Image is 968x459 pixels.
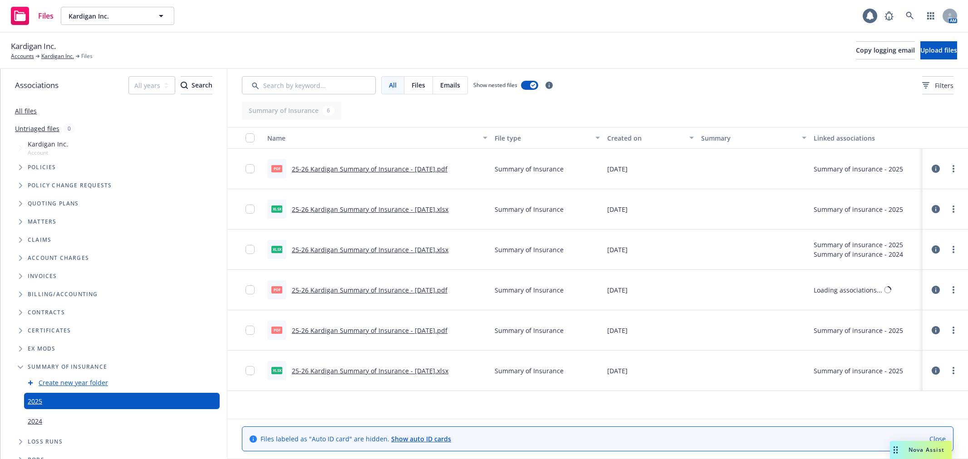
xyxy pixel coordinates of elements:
span: Filters [922,81,953,90]
span: [DATE] [607,366,628,376]
span: pdf [271,327,282,333]
span: [DATE] [607,326,628,335]
a: Files [7,3,57,29]
input: Toggle Row Selected [246,245,255,254]
span: Files [38,12,54,20]
button: Copy logging email [856,41,915,59]
span: [DATE] [607,164,628,174]
button: Nova Assist [890,441,952,459]
span: All [389,80,397,90]
a: Show auto ID cards [391,435,451,443]
span: pdf [271,286,282,293]
a: Create new year folder [39,378,108,387]
div: Summary [701,133,796,143]
span: Files [412,80,425,90]
span: [DATE] [607,285,628,295]
span: Quoting plans [28,201,79,206]
a: Close [929,434,946,444]
span: [DATE] [607,205,628,214]
span: Invoices [28,273,57,279]
a: 2024 [28,416,42,426]
span: Account [28,149,68,156]
input: Select all [246,133,255,142]
span: Summary of insurance [28,364,107,370]
a: Kardigan Inc. [41,52,74,60]
a: 25-26 Kardigan Summary of Insurance - [DATE].pdf [292,286,447,294]
a: Accounts [11,52,34,60]
span: xlsx [271,205,282,212]
span: Summary of Insurance [495,205,564,214]
a: Switch app [922,7,940,25]
div: Summary of insurance - 2024 [814,249,903,259]
span: Files labeled as "Auto ID card" are hidden. [260,434,451,444]
div: Name [267,133,477,143]
span: Summary of Insurance [495,326,564,335]
input: Toggle Row Selected [246,326,255,335]
button: Kardigan Inc. [61,7,174,25]
button: Filters [922,76,953,94]
a: 25-26 Kardigan Summary of Insurance - [DATE].xlsx [292,245,448,254]
span: Emails [440,80,460,90]
a: 25-26 Kardigan Summary of Insurance - [DATE].pdf [292,326,447,335]
div: Tree Example [0,137,227,285]
input: Toggle Row Selected [246,366,255,375]
a: Report a Bug [880,7,898,25]
a: 25-26 Kardigan Summary of Insurance - [DATE].xlsx [292,205,448,214]
span: Nova Assist [909,446,944,454]
span: Contracts [28,310,65,315]
span: Loss Runs [28,439,63,444]
span: Filters [935,81,953,90]
span: Kardigan Inc. [69,11,147,21]
button: SearchSearch [181,76,212,94]
button: Created on [604,127,698,149]
a: Untriaged files [15,124,59,133]
span: Matters [28,219,56,225]
span: Associations [15,79,59,91]
span: Billing/Accounting [28,292,98,297]
a: All files [15,107,37,115]
a: more [948,284,959,295]
a: more [948,204,959,215]
span: Summary of Insurance [495,164,564,174]
input: Toggle Row Selected [246,285,255,294]
span: Kardigan Inc. [28,139,68,149]
button: File type [491,127,604,149]
div: Loading associations... [814,285,882,295]
span: Claims [28,237,51,243]
div: Summary of insurance - 2025 [814,326,903,335]
span: Account charges [28,255,89,261]
div: Linked associations [814,133,919,143]
span: xlsx [271,246,282,253]
a: more [948,163,959,174]
button: Summary [698,127,810,149]
svg: Search [181,82,188,89]
span: Summary of Insurance [495,366,564,376]
div: Summary of insurance - 2025 [814,164,903,174]
span: Certificates [28,328,71,333]
div: Summary of insurance - 2025 [814,240,903,249]
a: 2025 [28,396,42,406]
span: Kardigan Inc. [11,40,56,52]
div: Summary of insurance - 2025 [814,366,903,376]
a: 25-26 Kardigan Summary of Insurance - [DATE].xlsx [292,366,448,375]
div: Drag to move [890,441,901,459]
div: Search [181,77,212,94]
a: Search [901,7,919,25]
span: Policies [28,165,56,170]
span: Upload files [920,46,957,54]
button: Linked associations [810,127,923,149]
span: xlsx [271,367,282,374]
button: Name [264,127,491,149]
span: Ex Mods [28,346,55,352]
span: Policy change requests [28,183,112,188]
input: Toggle Row Selected [246,205,255,214]
div: 0 [63,123,75,134]
input: Search by keyword... [242,76,376,94]
span: Show nested files [473,81,517,89]
a: more [948,365,959,376]
a: more [948,244,959,255]
span: Summary of Insurance [495,285,564,295]
span: Files [81,52,93,60]
a: 25-26 Kardigan Summary of Insurance - [DATE].pdf [292,165,447,173]
a: more [948,325,959,336]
